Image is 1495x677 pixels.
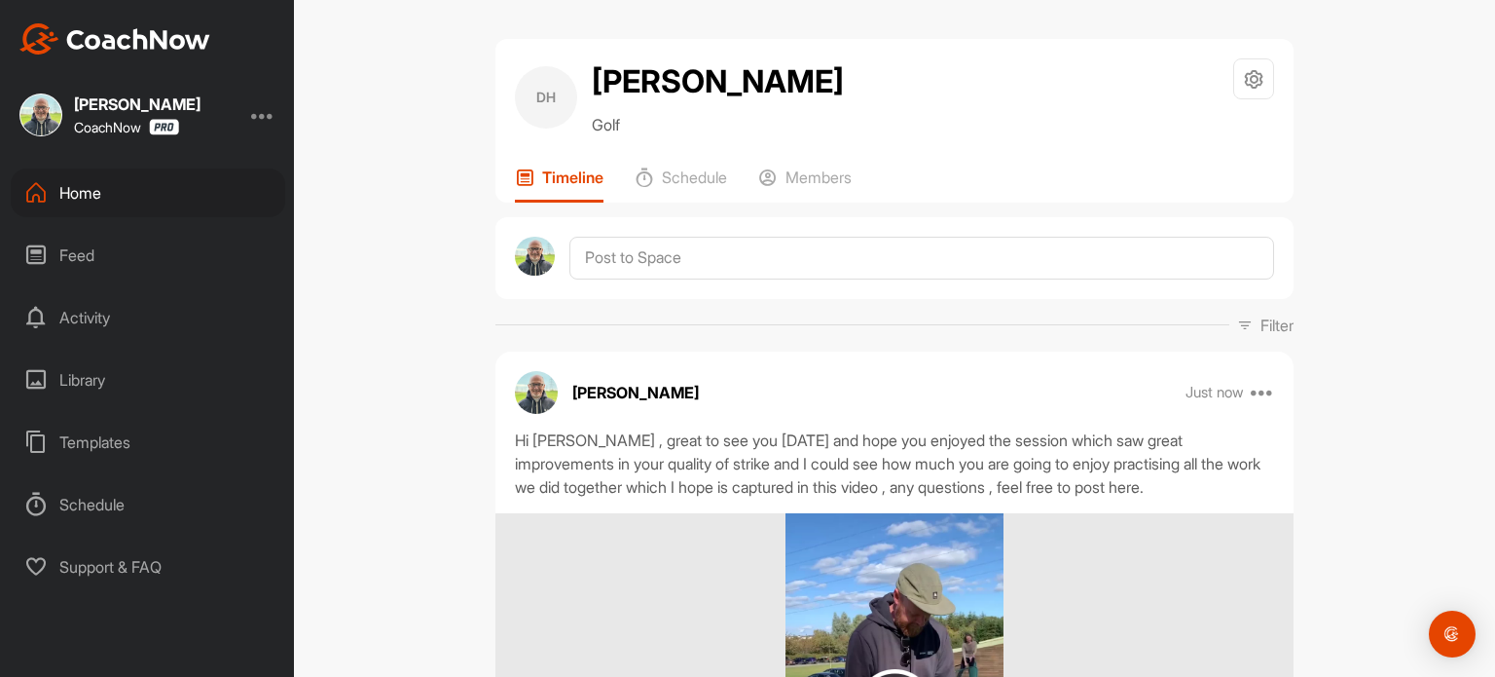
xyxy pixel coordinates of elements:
[572,381,699,404] p: [PERSON_NAME]
[515,429,1274,499] div: Hi [PERSON_NAME] , great to see you [DATE] and hope you enjoyed the session which saw great impro...
[11,231,285,280] div: Feed
[515,237,555,277] img: avatar
[592,113,844,136] p: Golf
[74,119,179,135] div: CoachNow
[785,168,852,187] p: Members
[11,169,285,217] div: Home
[74,96,201,112] div: [PERSON_NAME]
[662,168,727,187] p: Schedule
[149,119,179,135] img: CoachNow Pro
[11,293,285,342] div: Activity
[11,356,285,404] div: Library
[11,418,285,467] div: Templates
[1185,383,1244,402] p: Just now
[19,23,210,55] img: CoachNow
[515,371,558,414] img: avatar
[1429,611,1476,658] div: Open Intercom Messenger
[542,168,603,187] p: Timeline
[19,94,62,136] img: square_681050113df91fe6a5b55a9a3bcde791.jpg
[1260,314,1294,337] p: Filter
[592,58,844,105] h2: [PERSON_NAME]
[515,66,577,129] div: DH
[11,543,285,591] div: Support & FAQ
[11,480,285,529] div: Schedule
